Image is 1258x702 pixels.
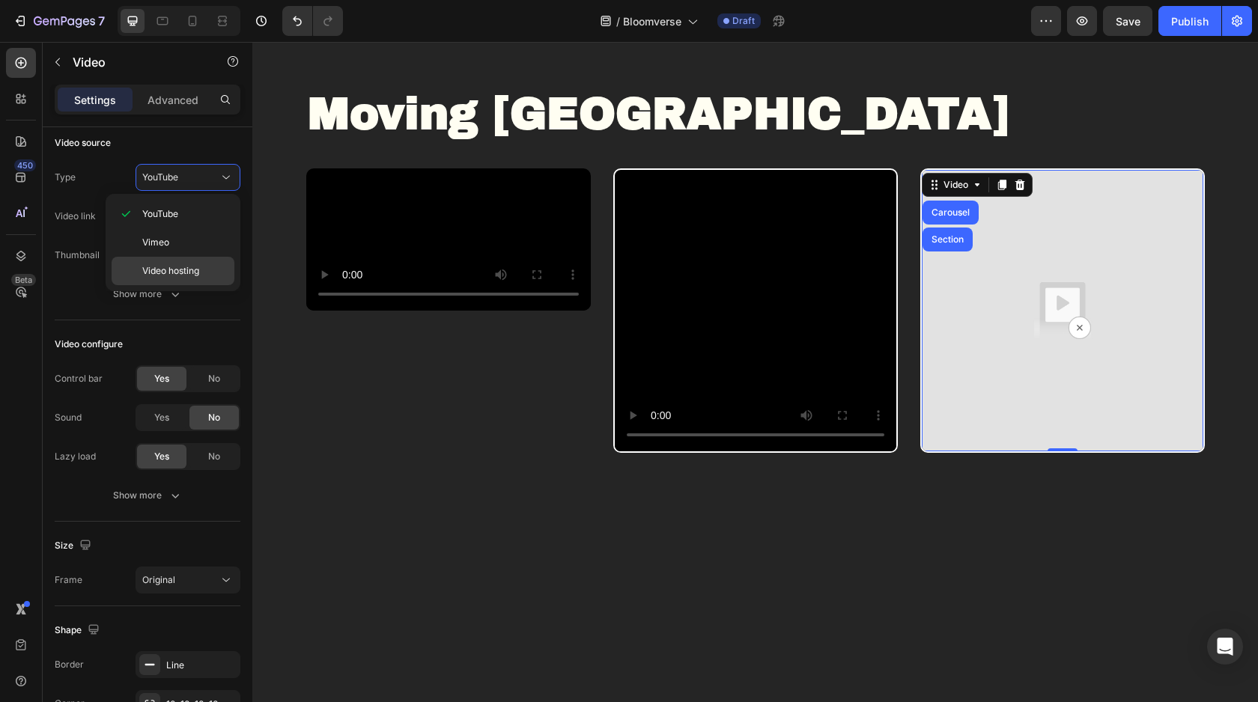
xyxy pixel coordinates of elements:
[55,210,96,223] div: Video link
[669,128,951,409] img: Fallback video
[55,338,123,351] div: Video configure
[688,136,719,150] div: Video
[616,13,620,29] span: /
[676,166,720,175] div: Carousel
[1171,13,1209,29] div: Publish
[142,236,169,249] span: Vimeo
[55,536,94,556] div: Size
[142,264,199,278] span: Video hosting
[154,372,169,385] span: Yes
[55,171,76,184] div: Type
[6,6,112,36] button: 7
[166,659,237,672] div: Line
[623,13,681,29] span: Bloomverse
[1158,6,1221,36] button: Publish
[142,171,178,183] span: YouTube
[208,411,220,424] span: No
[55,620,103,641] div: Shape
[55,372,103,385] div: Control bar
[1207,629,1243,665] div: Open Intercom Messenger
[154,411,169,424] span: Yes
[55,482,240,509] button: Show more
[98,12,105,30] p: 7
[55,573,82,587] div: Frame
[154,450,169,463] span: Yes
[11,274,36,286] div: Beta
[55,136,111,150] div: Video source
[208,372,220,385] span: No
[142,207,178,221] span: YouTube
[1103,6,1152,36] button: Save
[362,128,644,409] video: Video
[113,488,183,503] div: Show more
[55,281,240,308] button: Show more
[55,411,82,424] div: Sound
[136,164,240,191] button: YouTube
[282,6,343,36] div: Undo/Redo
[55,248,100,262] div: Thumbnail
[208,450,220,463] span: No
[252,42,1258,702] iframe: Design area
[55,450,96,463] div: Lazy load
[73,53,200,71] p: Video
[113,287,183,302] div: Show more
[74,92,116,108] p: Settings
[14,159,36,171] div: 450
[732,14,755,28] span: Draft
[148,92,198,108] p: Advanced
[1116,15,1140,28] span: Save
[142,574,175,585] span: Original
[136,567,240,593] button: Original
[676,193,714,202] div: Section
[55,658,84,671] div: Border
